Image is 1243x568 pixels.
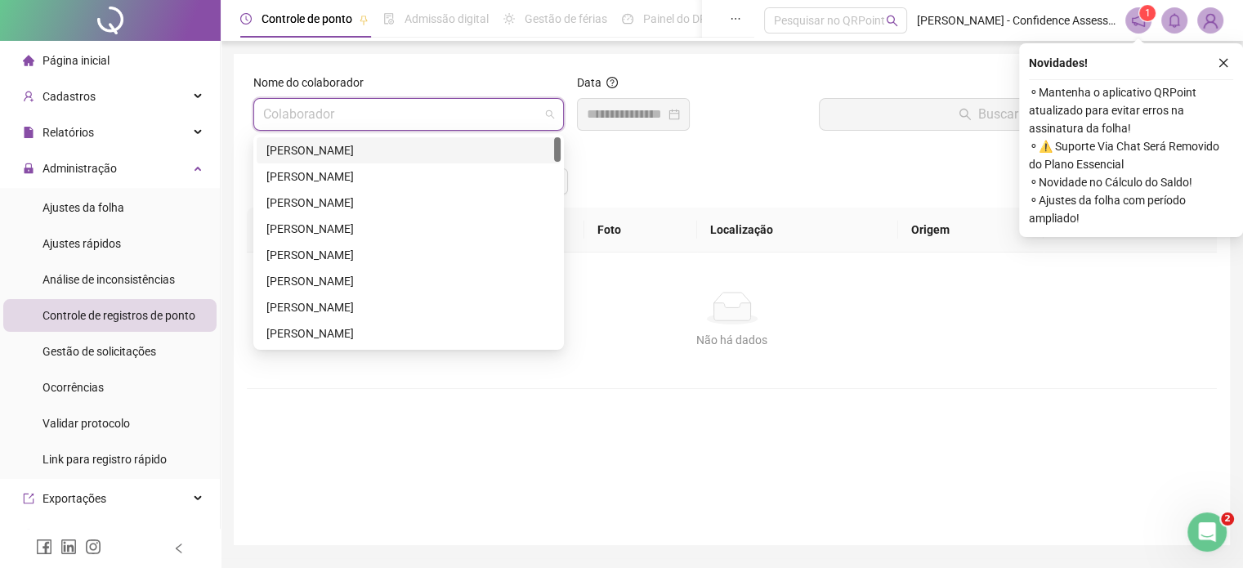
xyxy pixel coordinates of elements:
[23,493,34,504] span: export
[577,76,601,89] span: Data
[262,12,352,25] span: Controle de ponto
[23,163,34,174] span: lock
[23,91,34,102] span: user-add
[257,320,561,347] div: CLAUDIANA MARIA DA CONCEIÇÃO
[606,77,618,88] span: question-circle
[1221,512,1234,526] span: 2
[266,220,551,238] div: [PERSON_NAME]
[697,208,898,253] th: Localização
[257,268,561,294] div: CARLOS MAURICIO DOS SANTOS MATOS
[266,141,551,159] div: [PERSON_NAME]
[886,15,898,27] span: search
[42,273,175,286] span: Análise de inconsistências
[257,190,561,216] div: ALYSSON VINICIUS SANTOS
[503,13,515,25] span: sun
[1029,54,1088,72] span: Novidades !
[1167,13,1182,28] span: bell
[42,54,110,67] span: Página inicial
[42,528,103,541] span: Integrações
[42,201,124,214] span: Ajustes da folha
[42,381,104,394] span: Ocorrências
[383,13,395,25] span: file-done
[1029,137,1233,173] span: ⚬ ⚠️ Suporte Via Chat Será Removido do Plano Essencial
[643,12,707,25] span: Painel do DP
[266,298,551,316] div: [PERSON_NAME]
[42,126,94,139] span: Relatórios
[525,12,607,25] span: Gestão de férias
[917,11,1116,29] span: [PERSON_NAME] - Confidence Assessoria e Administração de Condominios
[266,194,551,212] div: [PERSON_NAME]
[42,162,117,175] span: Administração
[60,539,77,555] span: linkedin
[42,309,195,322] span: Controle de registros de ponto
[266,246,551,264] div: [PERSON_NAME]
[42,237,121,250] span: Ajustes rápidos
[42,492,106,505] span: Exportações
[85,539,101,555] span: instagram
[257,294,561,320] div: CARLOS VITOR ROCHA VIANA
[1139,5,1156,21] sup: 1
[1029,83,1233,137] span: ⚬ Mantenha o aplicativo QRPoint atualizado para evitar erros na assinatura da folha!
[42,90,96,103] span: Cadastros
[36,539,52,555] span: facebook
[405,12,489,25] span: Admissão digital
[23,127,34,138] span: file
[257,242,561,268] div: BRENDO SOUZA SOARES
[898,208,1044,253] th: Origem
[266,324,551,342] div: [PERSON_NAME]
[1218,57,1229,69] span: close
[257,163,561,190] div: AILTON JOSÉ DOS SANTOS
[1198,8,1223,33] img: 78724
[23,55,34,66] span: home
[1131,13,1146,28] span: notification
[257,137,561,163] div: ADRIANO ALVES DE OLIVEIRA
[266,331,1197,349] div: Não há dados
[1029,191,1233,227] span: ⚬ Ajustes da folha com período ampliado!
[42,453,167,466] span: Link para registro rápido
[257,216,561,242] div: ANDERSON SANTOS NOVAES
[359,15,369,25] span: pushpin
[253,74,374,92] label: Nome do colaborador
[240,13,252,25] span: clock-circle
[266,168,551,186] div: [PERSON_NAME]
[584,208,697,253] th: Foto
[1029,173,1233,191] span: ⚬ Novidade no Cálculo do Saldo!
[1187,512,1227,552] iframe: Intercom live chat
[42,417,130,430] span: Validar protocolo
[173,543,185,554] span: left
[819,98,1210,131] button: Buscar registros
[730,13,741,25] span: ellipsis
[266,272,551,290] div: [PERSON_NAME]
[1145,7,1151,19] span: 1
[42,345,156,358] span: Gestão de solicitações
[622,13,633,25] span: dashboard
